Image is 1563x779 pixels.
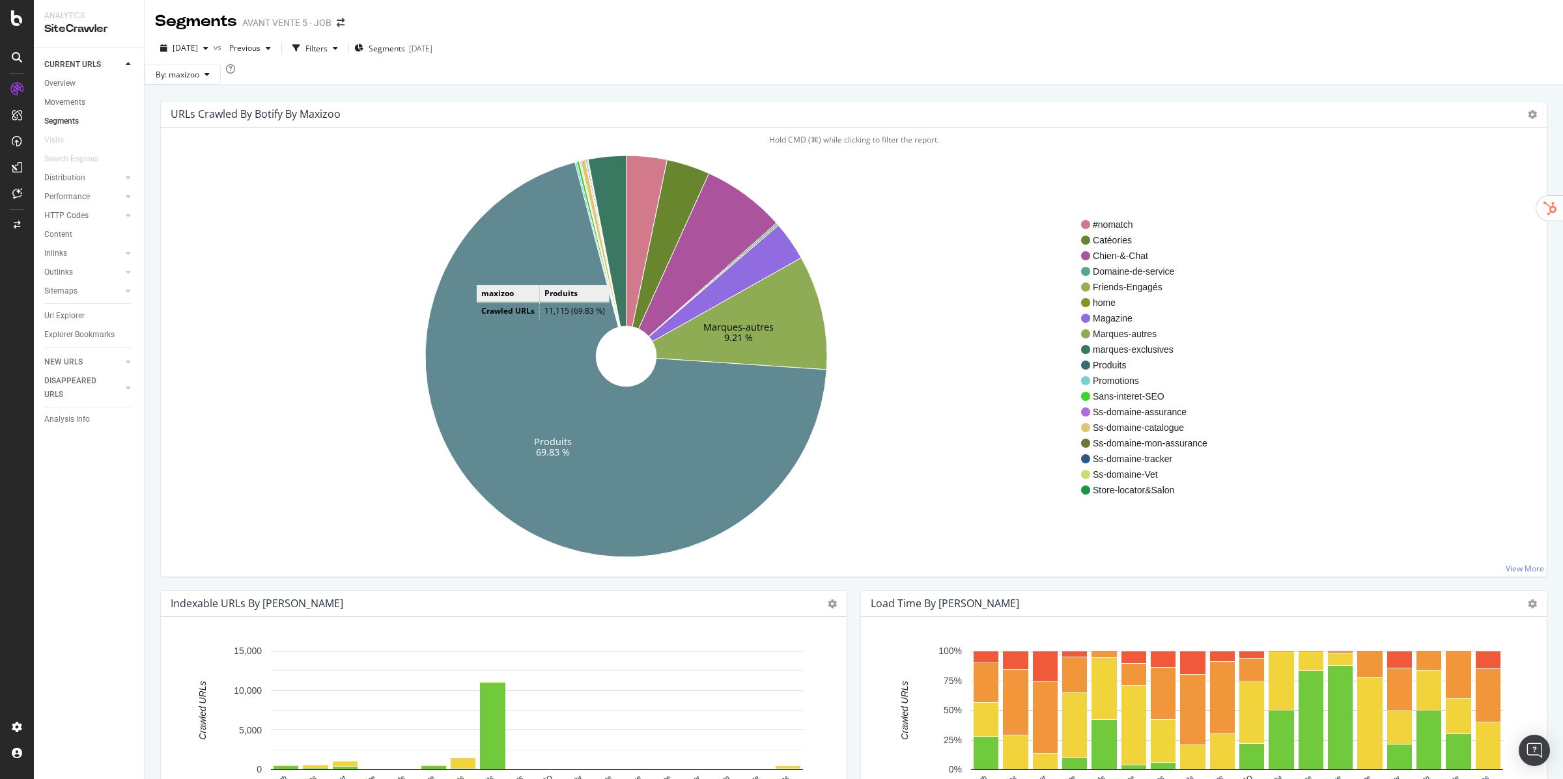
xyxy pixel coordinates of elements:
[337,18,345,27] div: arrow-right-arrow-left
[234,646,262,657] text: 15,000
[44,96,135,109] a: Movements
[156,69,199,80] span: By: maxizoo
[44,115,79,128] div: Segments
[44,190,122,204] a: Performance
[242,16,331,29] div: AVANT VENTE 5 - JOB
[44,190,90,204] div: Performance
[44,247,67,260] div: Inlinks
[1528,599,1537,608] i: Options
[1093,312,1207,325] span: Magazine
[234,685,262,696] text: 10,000
[155,10,237,33] div: Segments
[409,43,432,54] div: [DATE]
[44,21,134,36] div: SiteCrawler
[534,435,572,448] text: Produits
[44,77,135,90] a: Overview
[44,355,83,369] div: NEW URLS
[197,681,208,740] text: Crawled URLs
[354,38,432,59] button: Segments[DATE]
[44,10,134,21] div: Analytics
[44,266,122,279] a: Outlinks
[1093,484,1207,497] span: Store-locator&Salon
[44,228,72,241] div: Content
[44,328,115,342] div: Explorer Bookmarks
[369,43,405,54] span: Segments
[938,646,962,657] text: 100%
[305,43,328,54] div: Filters
[1093,249,1207,262] span: Chien-&-Chat
[1093,359,1207,372] span: Produits
[44,133,77,147] a: Visits
[1093,234,1207,247] span: Catéories
[1093,296,1207,309] span: home
[1093,468,1207,481] span: Ss-domaine-Vet
[1093,343,1207,356] span: marques-exclusives
[44,152,98,166] div: Search Engines
[1093,421,1207,434] span: Ss-domaine-catalogue
[44,284,77,298] div: Sitemaps
[239,725,262,735] text: 5,000
[44,413,90,426] div: Analysis Info
[171,105,341,123] h4: URLs Crawled By Botify By maxizoo
[44,133,64,147] div: Visits
[214,42,224,53] span: vs
[44,266,73,279] div: Outlinks
[44,58,122,72] a: CURRENT URLS
[949,765,962,775] text: 0%
[145,64,221,85] button: By: maxizoo
[1528,110,1537,119] i: Options
[944,705,962,716] text: 50%
[704,321,774,333] text: Marques-autres
[44,77,76,90] div: Overview
[173,42,198,53] span: 2025 Sep. 26th
[224,38,276,59] button: Previous
[536,446,570,458] text: 69.83 %
[171,595,343,612] h4: Indexable URLs by maxizoo
[1519,735,1550,766] div: Open Intercom Messenger
[287,38,343,59] button: Filters
[224,42,260,53] span: Previous
[899,681,910,740] text: Crawled URLs
[1093,390,1207,403] span: Sans-interet-SEO
[828,599,837,608] i: Options
[944,735,962,745] text: 25%
[477,302,540,319] td: Crawled URLs
[44,413,135,426] a: Analysis Info
[477,285,540,302] td: maxizoo
[1093,218,1207,231] span: #nomatch
[871,595,1019,612] h4: Load Time by maxizoo
[44,374,110,402] div: DISAPPEARED URLS
[1093,437,1207,450] span: Ss-domaine-mon-assurance
[44,115,135,128] a: Segments
[44,171,85,185] div: Distribution
[539,302,610,319] td: 11,115 (69.83 %)
[1093,265,1207,278] span: Domaine-de-service
[44,355,122,369] a: NEW URLS
[44,228,135,241] a: Content
[44,247,122,260] a: Inlinks
[1093,452,1207,465] span: Ss-domaine-tracker
[155,38,214,59] button: [DATE]
[1093,405,1207,418] span: Ss-domaine-assurance
[44,96,85,109] div: Movements
[44,309,85,323] div: Url Explorer
[257,765,262,775] text: 0
[44,209,89,223] div: HTTP Codes
[44,309,135,323] a: Url Explorer
[944,676,962,686] text: 75%
[44,374,122,402] a: DISAPPEARED URLS
[1506,563,1544,574] a: View More
[44,328,135,342] a: Explorer Bookmarks
[1093,374,1207,387] span: Promotions
[725,331,753,344] text: 9.21 %
[1093,327,1207,340] span: Marques-autres
[1093,280,1207,294] span: Friends-Engagés
[44,171,122,185] a: Distribution
[769,134,939,145] span: Hold CMD (⌘) while clicking to filter the report.
[44,284,122,298] a: Sitemaps
[44,209,122,223] a: HTTP Codes
[44,152,111,166] a: Search Engines
[44,58,101,72] div: CURRENT URLS
[539,285,610,302] td: Produits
